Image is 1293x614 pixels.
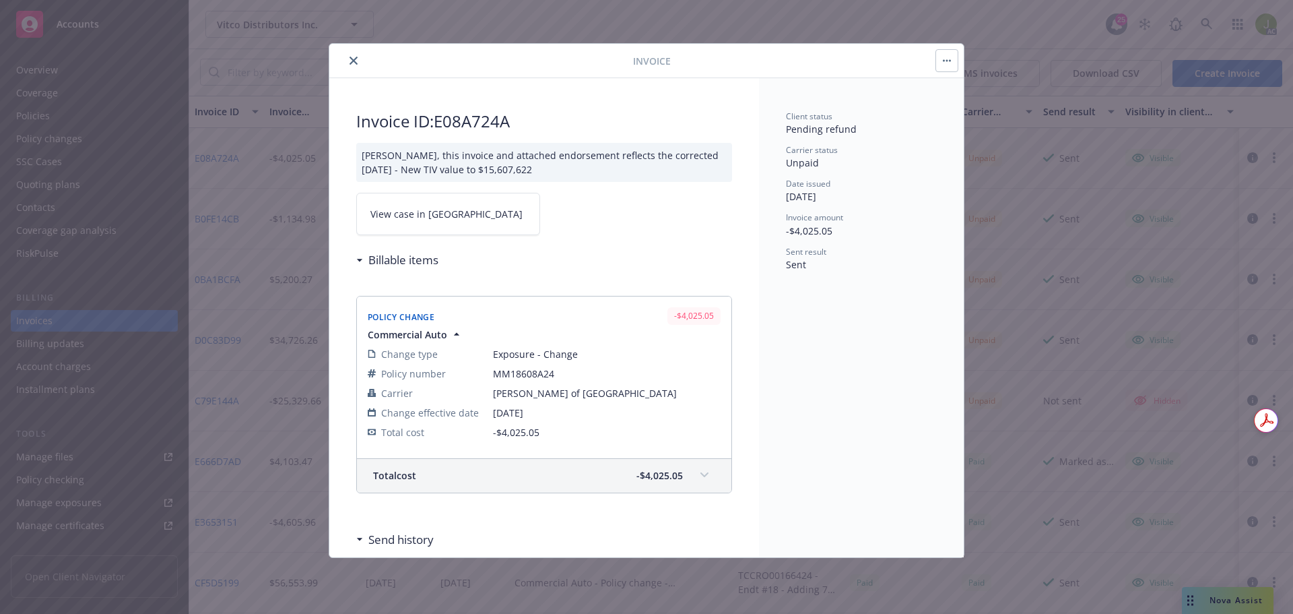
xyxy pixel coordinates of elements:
span: Date issued [786,178,830,189]
span: Unpaid [786,156,819,169]
h3: Send history [368,531,434,549]
h3: Billable items [368,251,438,269]
div: -$4,025.05 [667,307,721,324]
span: Total cost [373,468,416,483]
span: -$4,025.05 [493,426,539,439]
div: Send history [356,531,434,549]
span: Invoice [633,54,671,68]
span: Change effective date [381,406,479,420]
span: [DATE] [786,190,816,203]
span: -$4,025.05 [636,468,683,483]
span: Carrier status [786,144,838,156]
span: Carrier [381,386,413,400]
span: View case in [GEOGRAPHIC_DATA] [370,207,523,221]
span: -$4,025.05 [786,224,832,237]
span: Policy number [381,367,446,381]
span: Client status [786,111,832,122]
span: Change type [381,347,438,361]
a: View case in [GEOGRAPHIC_DATA] [356,193,540,235]
div: Billable items [356,251,438,269]
button: close [345,53,362,69]
span: Exposure - Change [493,347,721,361]
span: MM18608A24 [493,367,721,381]
span: Pending refund [786,123,857,135]
span: Sent result [786,246,826,257]
div: Totalcost-$4,025.05 [357,459,731,493]
h2: Invoice ID: E08A724A [356,111,732,132]
span: Sent [786,258,806,271]
button: Commercial Auto [368,328,463,342]
span: Policy Change [368,311,434,323]
span: Commercial Auto [368,328,447,342]
span: Invoice amount [786,212,843,223]
div: [PERSON_NAME], this invoice and attached endorsement reflects the corrected [DATE] - New TIV valu... [356,143,732,182]
span: Total cost [381,425,424,439]
span: [DATE] [493,406,721,420]
span: [PERSON_NAME] of [GEOGRAPHIC_DATA] [493,386,721,400]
